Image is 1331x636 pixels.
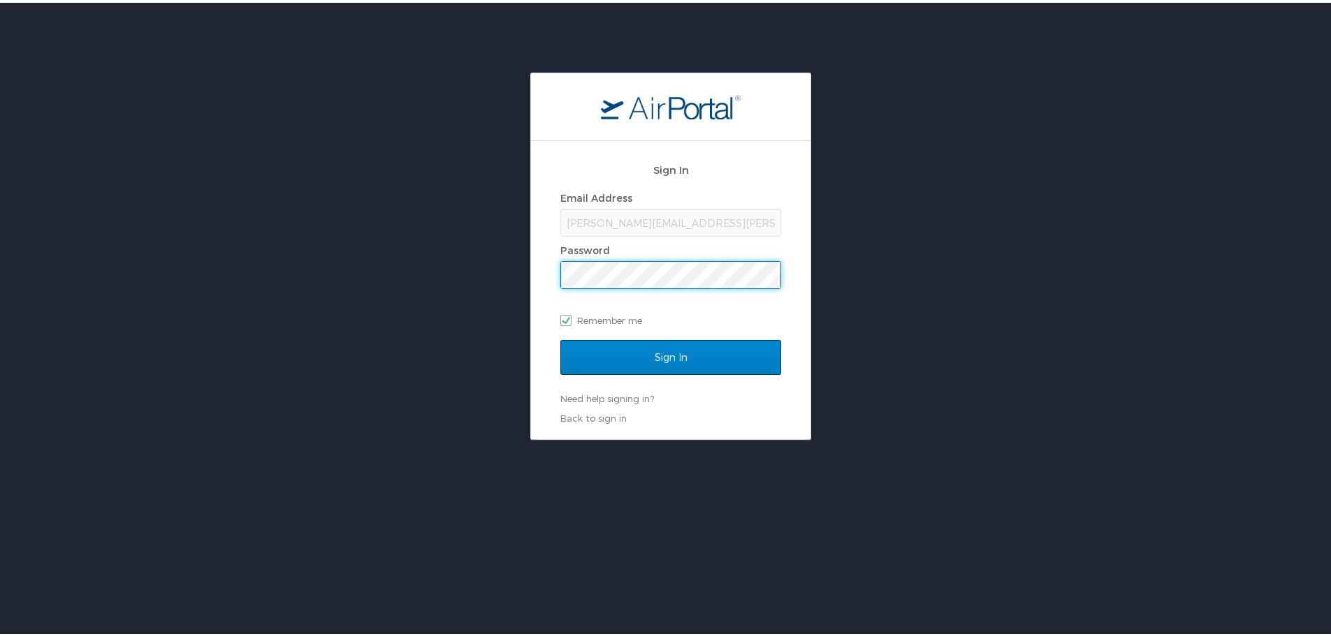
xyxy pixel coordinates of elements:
[560,410,627,421] a: Back to sign in
[560,159,781,175] h2: Sign In
[601,91,741,117] img: logo
[560,390,654,401] a: Need help signing in?
[560,189,632,201] label: Email Address
[560,307,781,328] label: Remember me
[560,337,781,372] input: Sign In
[560,242,610,253] label: Password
